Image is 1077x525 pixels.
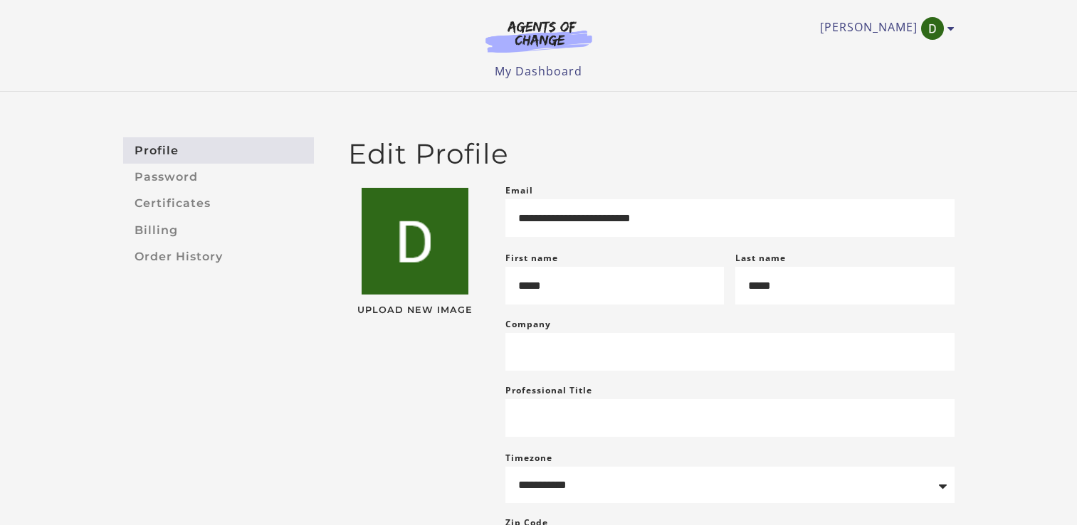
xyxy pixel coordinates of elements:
[735,252,786,264] label: Last name
[505,252,558,264] label: First name
[505,316,551,333] label: Company
[348,306,483,315] span: Upload New Image
[505,382,592,399] label: Professional Title
[495,63,582,79] a: My Dashboard
[471,20,607,53] img: Agents of Change Logo
[505,182,533,199] label: Email
[505,452,552,464] label: Timezone
[820,17,947,40] a: Toggle menu
[123,217,314,243] a: Billing
[123,191,314,217] a: Certificates
[348,137,955,171] h2: Edit Profile
[123,164,314,190] a: Password
[123,137,314,164] a: Profile
[123,243,314,270] a: Order History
